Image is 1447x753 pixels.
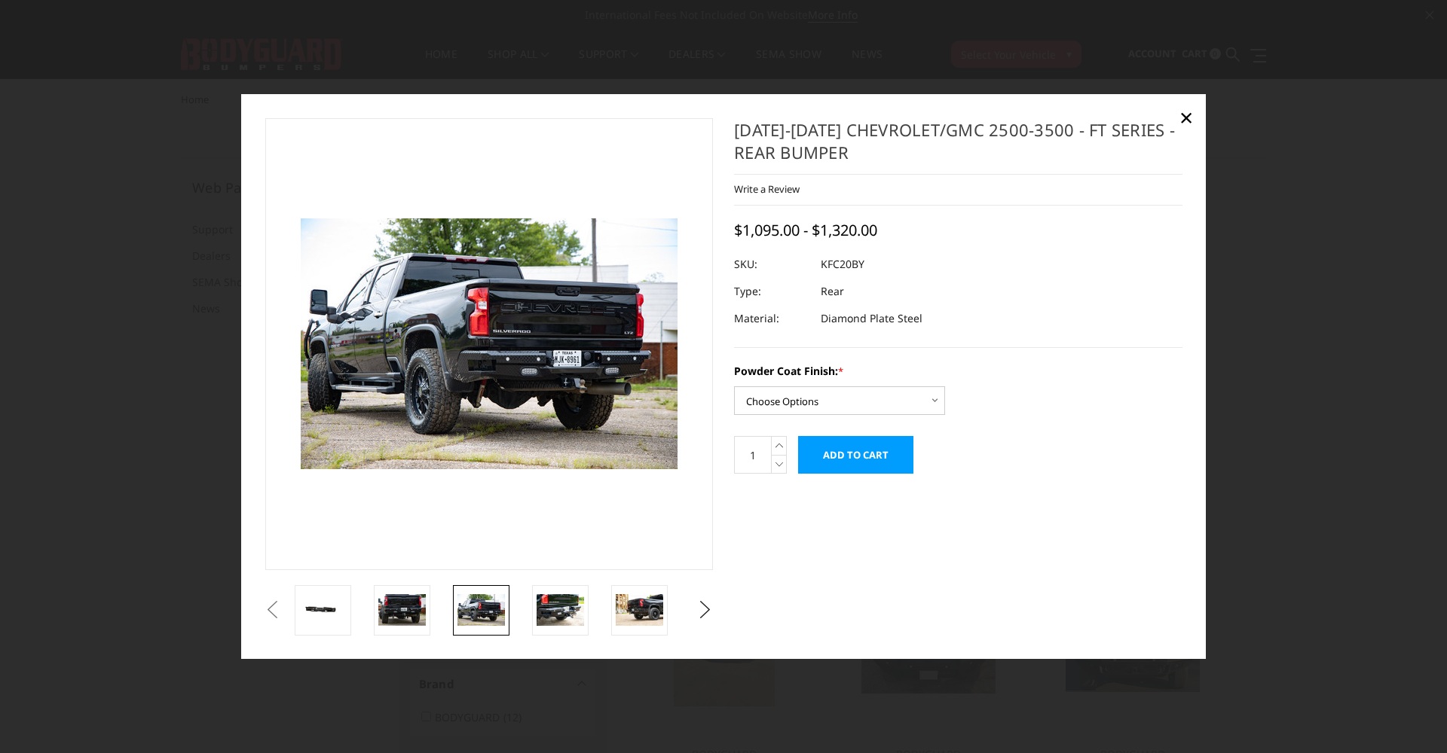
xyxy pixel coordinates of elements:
[821,278,844,305] dd: Rear
[1179,101,1193,133] span: ×
[734,182,800,196] a: Write a Review
[616,594,663,626] img: 2020-2025 Chevrolet/GMC 2500-3500 - FT Series - Rear Bumper
[798,436,913,474] input: Add to Cart
[457,594,505,626] img: 2020-2025 Chevrolet/GMC 2500-3500 - FT Series - Rear Bumper
[734,305,809,332] dt: Material:
[265,118,714,570] a: 2020-2025 Chevrolet/GMC 2500-3500 - FT Series - Rear Bumper
[262,599,284,621] button: Previous
[694,599,717,621] button: Next
[821,305,922,332] dd: Diamond Plate Steel
[734,251,809,278] dt: SKU:
[1174,105,1198,130] a: Close
[378,594,426,626] img: 2020-2025 Chevrolet/GMC 2500-3500 - FT Series - Rear Bumper
[821,251,864,278] dd: KFC20BY
[734,118,1182,175] h1: [DATE]-[DATE] Chevrolet/GMC 2500-3500 - FT Series - Rear Bumper
[537,594,584,626] img: 2020-2025 Chevrolet/GMC 2500-3500 - FT Series - Rear Bumper
[734,220,877,240] span: $1,095.00 - $1,320.00
[734,363,1182,379] label: Powder Coat Finish:
[734,278,809,305] dt: Type:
